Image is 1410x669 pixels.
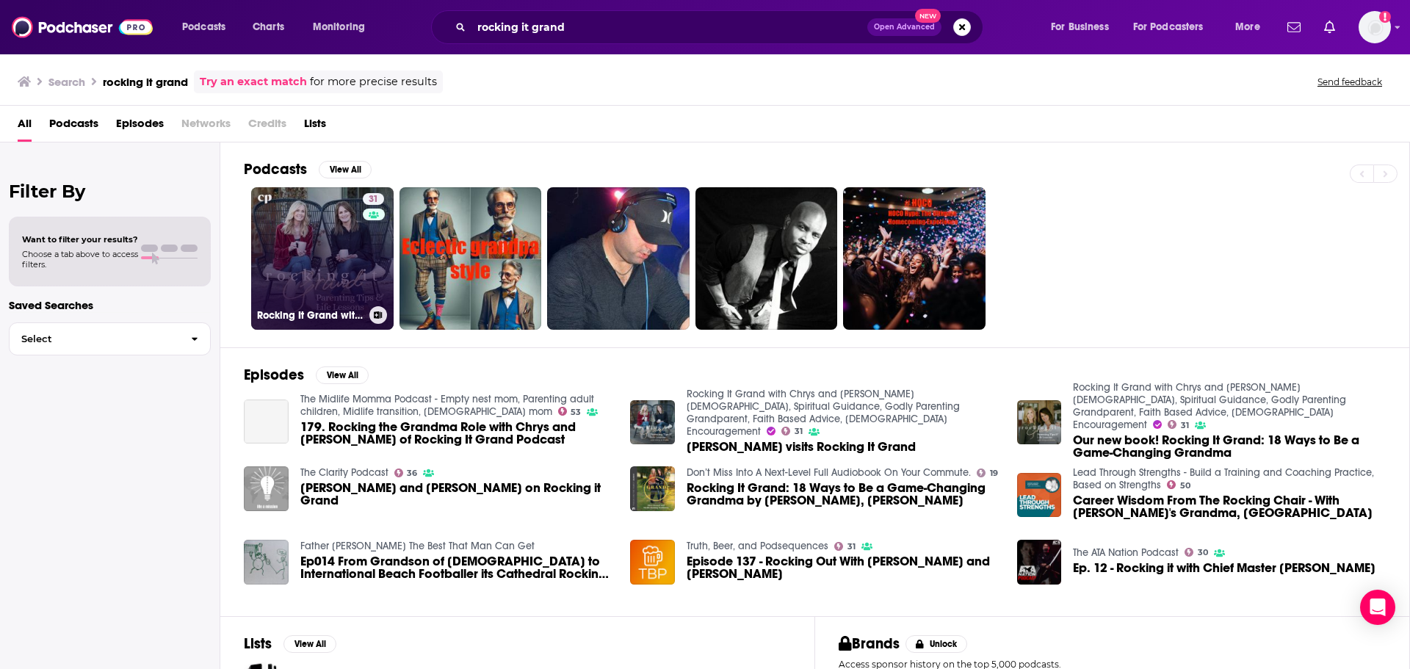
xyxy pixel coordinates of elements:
[300,555,613,580] a: Ep014 From Grandson of God to International Beach Footballer its Cathedral Rocking with Gareth Icke
[12,13,153,41] img: Podchaser - Follow, Share and Rate Podcasts
[300,540,535,552] a: Father Finney's The Best That Man Can Get
[407,470,417,477] span: 36
[1073,466,1374,491] a: Lead Through Strengths - Build a Training and Coaching Practice, Based on Strengths
[251,187,394,330] a: 31Rocking It Grand with Chrys and [PERSON_NAME][DEMOGRAPHIC_DATA], Spiritual Guidance, Godly Pare...
[839,634,900,653] h2: Brands
[630,400,675,445] img: Danny Gokey visits Rocking It Grand
[687,441,916,453] a: Danny Gokey visits Rocking It Grand
[244,366,304,384] h2: Episodes
[253,17,284,37] span: Charts
[471,15,867,39] input: Search podcasts, credits, & more...
[244,466,289,511] img: Shellie Tomlinson and Chrys Howard on Rocking it Grand
[867,18,941,36] button: Open AdvancedNew
[1359,11,1391,43] img: User Profile
[1017,400,1062,445] img: Our new book! Rocking It Grand: 18 Ways to Be a Game-Changing Grandma
[10,334,179,344] span: Select
[1073,381,1346,431] a: Rocking It Grand with Chrys and Shellie - Christian Parenting, Spiritual Guidance, Godly Parentin...
[244,634,336,653] a: ListsView All
[781,427,803,435] a: 31
[1133,17,1204,37] span: For Podcasters
[1181,422,1189,429] span: 31
[244,366,369,384] a: EpisodesView All
[300,482,613,507] span: [PERSON_NAME] and [PERSON_NAME] on Rocking it Grand
[300,421,613,446] span: 179. Rocking the Grandma Role with Chrys and [PERSON_NAME] of Rocking It Grand Podcast
[116,112,164,142] a: Episodes
[630,466,675,511] img: Rocking It Grand: 18 Ways to Be a Game-Changing Grandma by Shellie Rushing Tomlinson, Chrys Howard
[103,75,188,89] h3: rocking it grand
[9,322,211,355] button: Select
[630,540,675,585] img: Episode 137 - Rocking Out With James Grande and Vlad
[1180,482,1190,489] span: 50
[257,309,364,322] h3: Rocking It Grand with Chrys and [PERSON_NAME][DEMOGRAPHIC_DATA], Spiritual Guidance, Godly Parent...
[1124,15,1225,39] button: open menu
[687,466,971,479] a: Don’t Miss Into A Next-Level Full Audiobook On Your Commute.
[200,73,307,90] a: Try an exact match
[394,469,418,477] a: 36
[1041,15,1127,39] button: open menu
[182,17,225,37] span: Podcasts
[834,542,856,551] a: 31
[316,366,369,384] button: View All
[1313,76,1386,88] button: Send feedback
[990,470,998,477] span: 19
[687,555,999,580] a: Episode 137 - Rocking Out With James Grande and Vlad
[369,192,378,207] span: 31
[1360,590,1395,625] div: Open Intercom Messenger
[445,10,997,44] div: Search podcasts, credits, & more...
[915,9,941,23] span: New
[1017,540,1062,585] img: Ep. 12 - Rocking it with Chief Master Kohl
[687,555,999,580] span: Episode 137 - Rocking Out With [PERSON_NAME] and [PERSON_NAME]
[300,466,388,479] a: The Clarity Podcast
[244,160,307,178] h2: Podcasts
[1225,15,1279,39] button: open menu
[313,17,365,37] span: Monitoring
[874,23,935,31] span: Open Advanced
[9,298,211,312] p: Saved Searches
[977,469,998,477] a: 19
[244,540,289,585] img: Ep014 From Grandson of God to International Beach Footballer its Cathedral Rocking with Gareth Icke
[303,15,384,39] button: open menu
[304,112,326,142] a: Lists
[363,193,384,205] a: 31
[687,482,999,507] a: Rocking It Grand: 18 Ways to Be a Game-Changing Grandma by Shellie Rushing Tomlinson, Chrys Howard
[905,635,968,653] button: Unlock
[300,421,613,446] a: 179. Rocking the Grandma Role with Chrys and Shellie of Rocking It Grand Podcast
[1168,420,1189,429] a: 31
[181,112,231,142] span: Networks
[1235,17,1260,37] span: More
[18,112,32,142] a: All
[795,428,803,435] span: 31
[687,540,828,552] a: Truth, Beer, and Podsequences
[1318,15,1341,40] a: Show notifications dropdown
[847,543,856,550] span: 31
[1073,546,1179,559] a: The ATA Nation Podcast
[1017,473,1062,518] img: Career Wisdom From The Rocking Chair - With Lisa's Grandma, Venetta
[1185,548,1208,557] a: 30
[687,482,999,507] span: Rocking It Grand: 18 Ways to Be a Game-Changing Grandma by [PERSON_NAME], [PERSON_NAME]
[310,73,437,90] span: for more precise results
[1281,15,1306,40] a: Show notifications dropdown
[1073,562,1375,574] a: Ep. 12 - Rocking it with Chief Master Kohl
[1359,11,1391,43] button: Show profile menu
[300,555,613,580] span: Ep014 From Grandson of [DEMOGRAPHIC_DATA] to International Beach Footballer its Cathedral Rocking...
[687,388,960,438] a: Rocking It Grand with Chrys and Shellie - Christian Parenting, Spiritual Guidance, Godly Parentin...
[248,112,286,142] span: Credits
[49,112,98,142] span: Podcasts
[244,160,372,178] a: PodcastsView All
[1051,17,1109,37] span: For Business
[687,441,916,453] span: [PERSON_NAME] visits Rocking It Grand
[1073,434,1386,459] span: Our new book! Rocking It Grand: 18 Ways to Be a Game-Changing Grandma
[48,75,85,89] h3: Search
[1167,480,1190,489] a: 50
